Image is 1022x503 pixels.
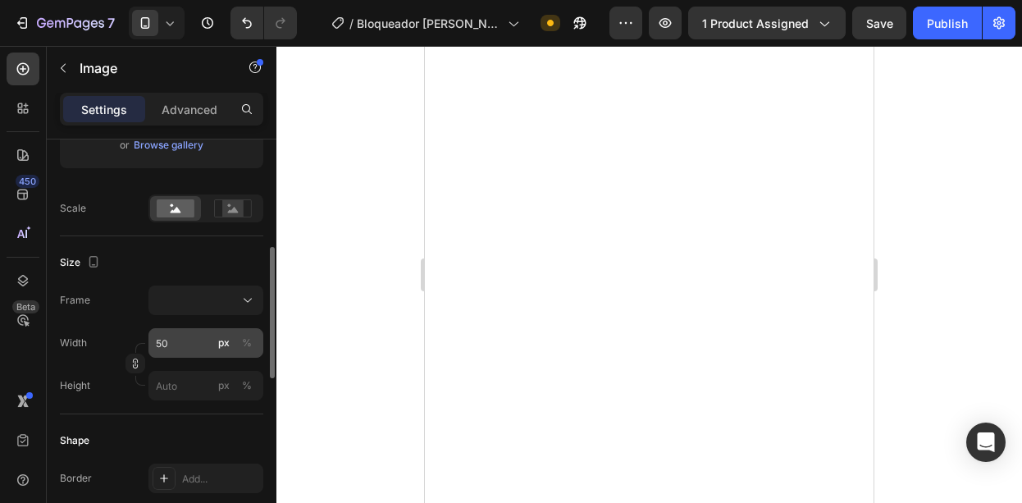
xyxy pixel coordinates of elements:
div: 450 [16,175,39,188]
button: Browse gallery [133,137,204,153]
button: 1 product assigned [688,7,846,39]
iframe: Design area [425,46,874,503]
span: Save [866,16,893,30]
label: Width [60,336,87,350]
input: px% [148,328,263,358]
div: Size [60,252,103,274]
button: Save [852,7,906,39]
p: Settings [81,101,127,118]
input: px% [148,371,263,400]
div: Open Intercom Messenger [966,423,1006,462]
div: Undo/Redo [230,7,297,39]
span: or [120,135,130,155]
button: px [237,333,257,353]
button: 7 [7,7,122,39]
div: px [218,378,230,393]
div: Beta [12,300,39,313]
button: Publish [913,7,982,39]
button: % [214,333,234,353]
div: Add... [182,472,259,487]
span: Bloqueador [PERSON_NAME] Posay [357,15,501,32]
label: Frame [60,293,90,308]
p: 7 [107,13,115,33]
p: Advanced [162,101,217,118]
p: Image [80,58,219,78]
div: Browse gallery [134,138,203,153]
button: px [237,376,257,396]
div: % [242,378,252,393]
button: % [214,376,234,396]
span: 1 product assigned [702,15,809,32]
div: px [218,336,230,350]
div: Border [60,471,92,486]
div: Scale [60,201,86,216]
label: Height [60,378,90,393]
div: % [242,336,252,350]
div: Publish [927,15,968,32]
span: / [349,15,354,32]
div: Shape [60,433,89,448]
